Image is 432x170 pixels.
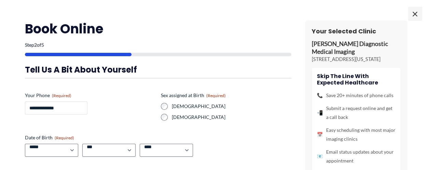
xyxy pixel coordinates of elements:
[25,20,291,37] h2: Book Online
[312,27,401,35] h3: Your Selected Clinic
[206,93,226,98] span: (Required)
[317,126,395,143] li: Easy scheduling with most major imaging clinics
[34,42,37,48] span: 2
[172,114,291,121] label: [DEMOGRAPHIC_DATA]
[317,108,323,117] span: 📲
[317,148,395,165] li: Email status updates about your appointment
[55,135,74,140] span: (Required)
[317,91,395,100] li: Save 20+ minutes of phone calls
[172,103,291,110] label: [DEMOGRAPHIC_DATA]
[41,42,44,48] span: 5
[312,40,401,56] p: [PERSON_NAME] Diagnostic Medical Imaging
[317,73,395,86] h4: Skip the line with Expected Healthcare
[312,56,401,63] p: [STREET_ADDRESS][US_STATE]
[317,91,323,100] span: 📞
[317,152,323,161] span: 📧
[25,43,291,47] p: Step of
[317,130,323,139] span: 📅
[52,93,71,98] span: (Required)
[25,134,74,141] legend: Date of Birth
[25,92,155,99] label: Your Phone
[408,7,422,20] span: ×
[25,64,291,75] h3: Tell us a bit about yourself
[161,92,226,99] legend: Sex assigned at Birth
[317,104,395,122] li: Submit a request online and get a call back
